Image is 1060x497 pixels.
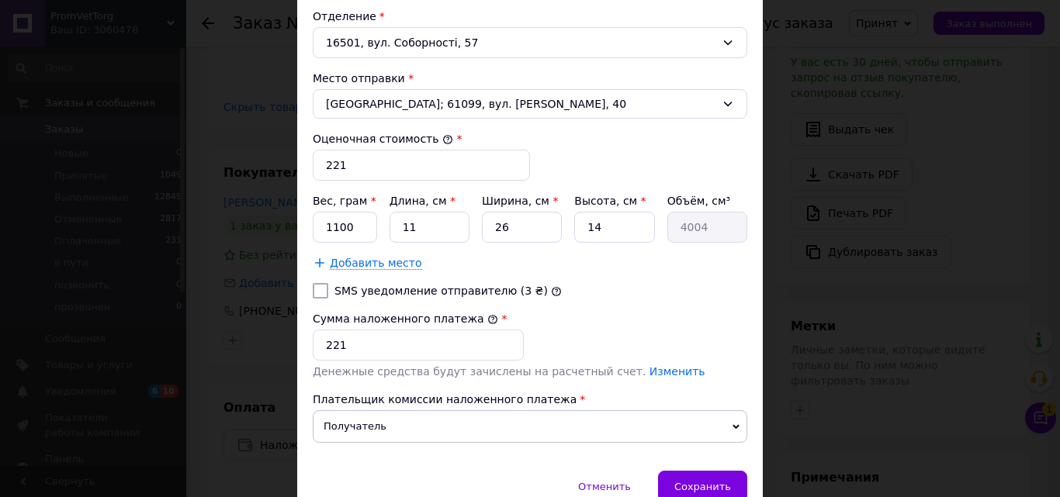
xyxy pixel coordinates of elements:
[650,365,705,378] a: Изменить
[674,481,731,492] span: Сохранить
[326,96,715,112] span: [GEOGRAPHIC_DATA]; 61099, вул. [PERSON_NAME], 40
[574,195,646,207] label: Высота, см
[330,257,422,270] span: Добавить место
[313,365,705,378] span: Денежные средства будут зачислены на расчетный счет.
[667,193,747,209] div: Объём, см³
[482,195,558,207] label: Ширина, см
[313,9,747,24] div: Отделение
[313,133,453,145] label: Оценочная стоимость
[390,195,456,207] label: Длина, см
[334,285,548,297] label: SMS уведомление отправителю (3 ₴)
[313,195,376,207] label: Вес, грам
[313,312,498,325] label: Сумма наложенного платежа
[578,481,631,492] span: Отменить
[313,71,747,86] div: Место отправки
[313,27,747,58] div: 16501, вул. Соборності, 57
[313,393,577,406] span: Плательщик комиссии наложенного платежа
[313,410,747,443] span: Получатель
